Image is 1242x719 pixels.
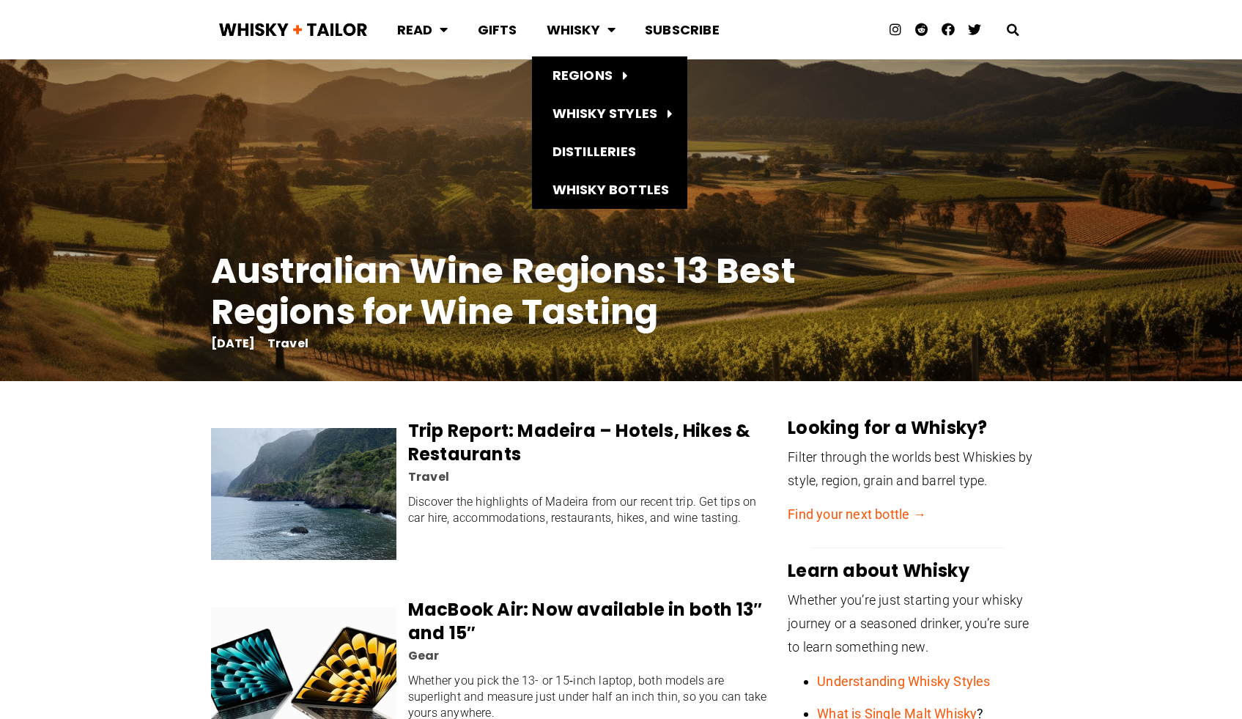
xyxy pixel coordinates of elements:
a: Whisky [532,10,630,49]
ul: Whisky [532,56,688,209]
h3: Learn about Whisky [788,559,1029,583]
a: Subscribe [630,10,734,49]
a: Whisky Styles [532,95,688,133]
a: Travel [267,335,308,352]
img: Whisky + Tailor Logo [218,19,368,40]
a: Distilleries [532,133,688,171]
a: MacBook Air: Now available in both 13″ and 15″ [408,597,762,645]
a: Regions [532,56,688,95]
p: Filter through the worlds best Whiskies by style, region, grain and barrel type. [788,446,1034,493]
a: Understanding Whisky Styles [817,674,990,689]
a: Travel [408,468,449,485]
h2: [DATE] [211,339,256,349]
a: Read [382,10,463,49]
h3: Looking for a Whisky? [788,416,1029,440]
a: Gear [408,647,440,664]
a: Trip Report: Madeira – Hotels, Hikes & Restaurants [408,419,751,466]
a: Whisky Bottles [532,171,688,209]
a: Australian Wine Regions: 13 Best Regions for Wine Tasting [211,246,796,336]
p: Whether you’re just starting your whisky journey or a seasoned drinker, you’re sure to learn some... [788,589,1034,659]
div: Discover the highlights of Madeira from our recent trip. Get tips on car hire, accommodations, re... [408,494,768,526]
a: Gifts [463,10,532,49]
a: Find your next bottle → [788,506,926,522]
